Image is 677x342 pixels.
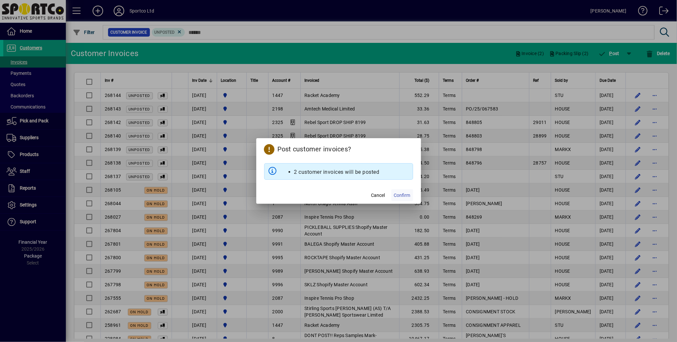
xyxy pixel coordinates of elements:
[371,192,385,199] span: Cancel
[294,168,380,176] li: 2 customer invoices will be posted
[391,189,413,201] button: Confirm
[394,192,410,199] span: Confirm
[256,138,421,158] h2: Post customer invoices?
[368,189,389,201] button: Cancel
